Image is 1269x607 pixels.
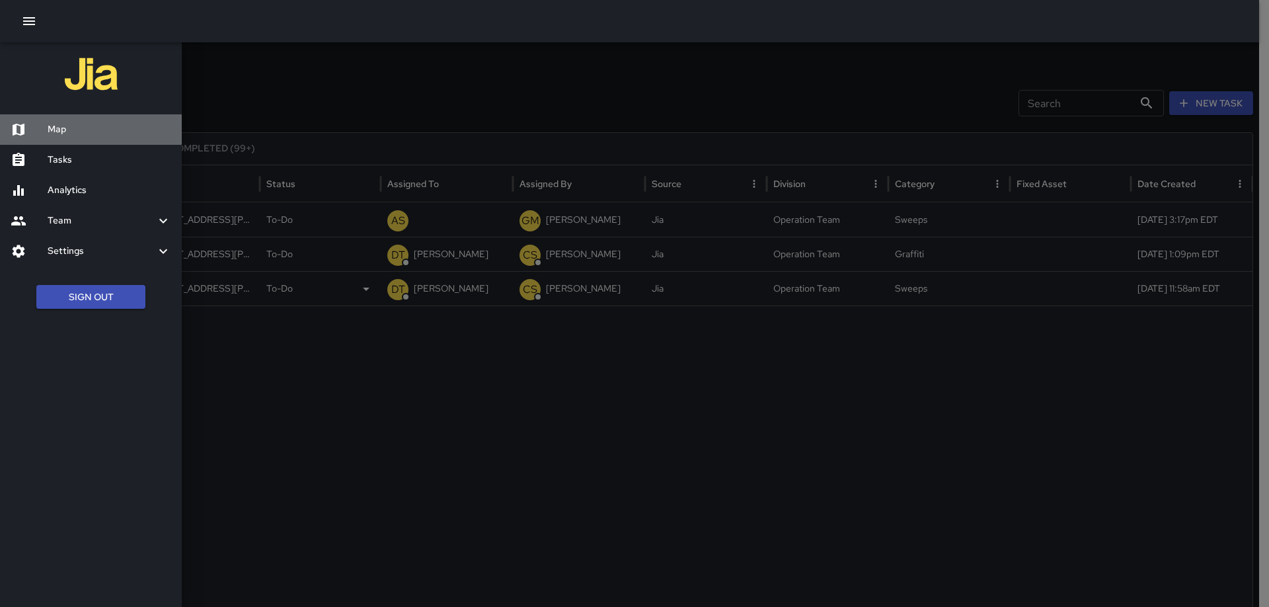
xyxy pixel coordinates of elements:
h6: Tasks [48,153,171,167]
h6: Team [48,214,155,228]
button: Sign Out [36,285,145,309]
img: jia-logo [65,48,118,101]
h6: Settings [48,244,155,259]
h6: Analytics [48,183,171,198]
h6: Map [48,122,171,137]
